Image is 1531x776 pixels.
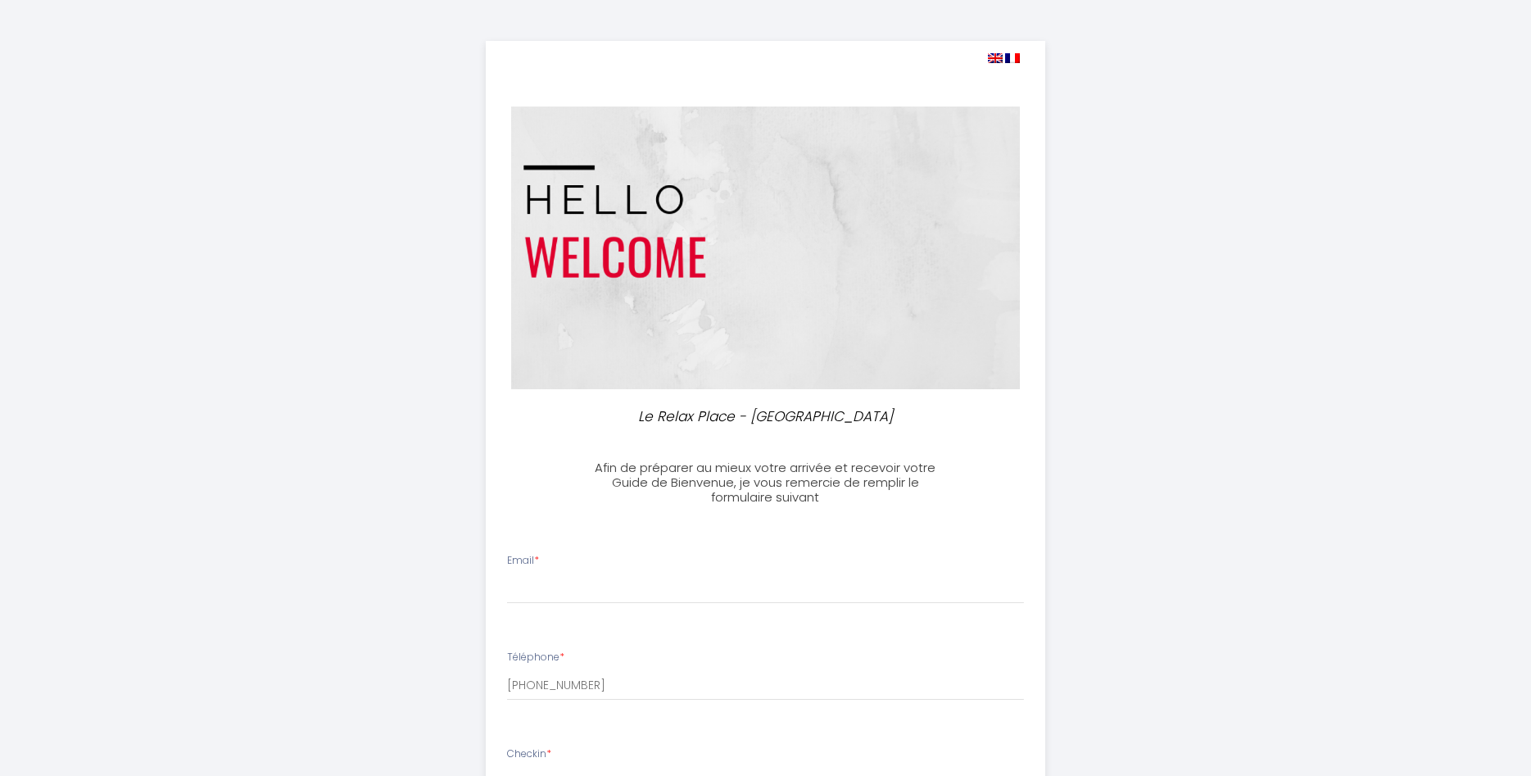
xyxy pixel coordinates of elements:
[988,53,1003,63] img: en.png
[507,650,564,665] label: Téléphone
[1005,53,1020,63] img: fr.png
[507,747,551,762] label: Checkin
[591,406,941,428] p: Le Relax Place - [GEOGRAPHIC_DATA]
[583,461,948,505] h3: Afin de préparer au mieux votre arrivée et recevoir votre Guide de Bienvenue, je vous remercie de...
[507,553,539,569] label: Email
